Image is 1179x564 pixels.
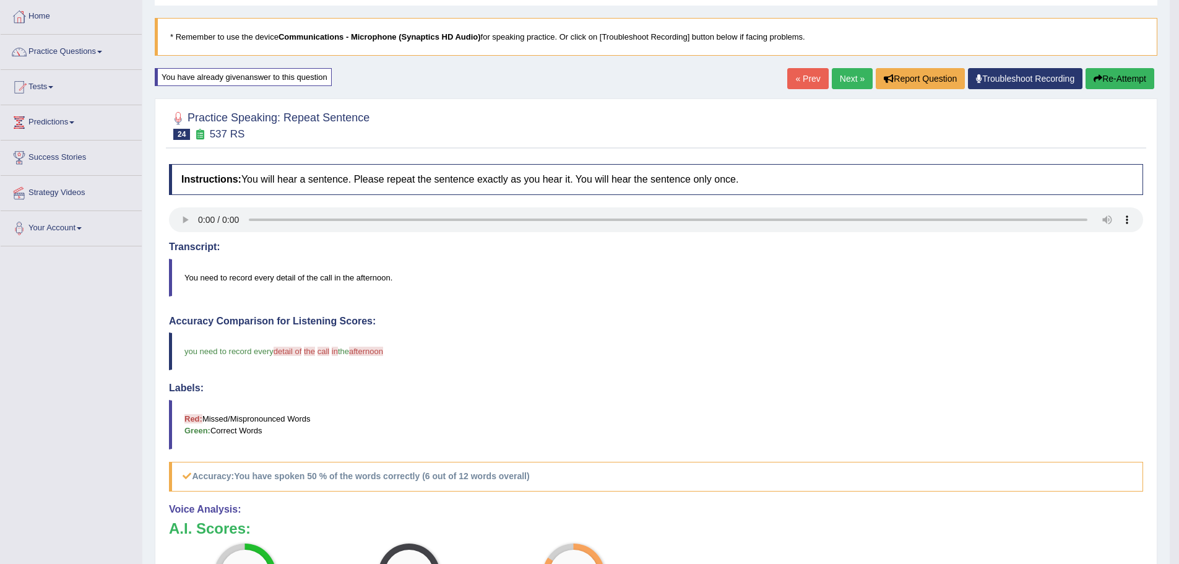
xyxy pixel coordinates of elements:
a: Next » [832,68,873,89]
b: Communications - Microphone (Synaptics HD Audio) [279,32,481,41]
a: Troubleshoot Recording [968,68,1082,89]
span: call [317,347,330,356]
a: Practice Questions [1,35,142,66]
h2: Practice Speaking: Repeat Sentence [169,109,369,140]
b: A.I. Scores: [169,520,251,537]
span: you need to record every [184,347,274,356]
h4: Labels: [169,383,1143,394]
span: detail of [274,347,302,356]
a: « Prev [787,68,828,89]
blockquote: * Remember to use the device for speaking practice. Or click on [Troubleshoot Recording] button b... [155,18,1157,56]
b: You have spoken 50 % of the words correctly (6 out of 12 words overall) [234,471,529,481]
span: 24 [173,129,190,140]
blockquote: You need to record every detail of the call in the afternoon. [169,259,1143,297]
h4: Transcript: [169,241,1143,253]
span: the [338,347,349,356]
blockquote: Missed/Mispronounced Words Correct Words [169,400,1143,449]
span: in [332,347,338,356]
a: Predictions [1,105,142,136]
a: Strategy Videos [1,176,142,207]
a: Tests [1,70,142,101]
button: Re-Attempt [1086,68,1154,89]
span: afternoon [349,347,383,356]
div: You have already given answer to this question [155,68,332,86]
b: Instructions: [181,174,241,184]
h4: Accuracy Comparison for Listening Scores: [169,316,1143,327]
b: Green: [184,426,210,435]
h4: Voice Analysis: [169,504,1143,515]
h4: You will hear a sentence. Please repeat the sentence exactly as you hear it. You will hear the se... [169,164,1143,195]
button: Report Question [876,68,965,89]
h5: Accuracy: [169,462,1143,491]
span: the [304,347,315,356]
small: Exam occurring question [193,129,206,141]
b: Red: [184,414,202,423]
a: Success Stories [1,141,142,171]
small: 537 RS [210,128,245,140]
a: Your Account [1,211,142,242]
